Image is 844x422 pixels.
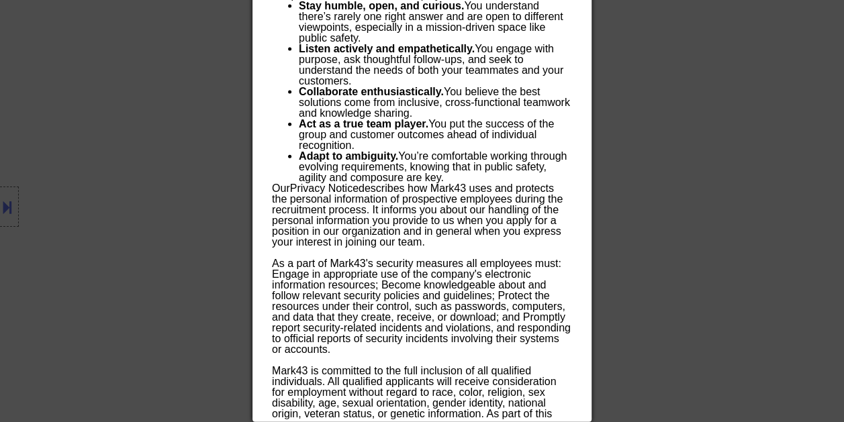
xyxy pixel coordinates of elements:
[299,44,571,87] li: You engage with purpose, ask thoughtful follow-ups, and seek to understand the needs of both your...
[299,1,571,44] li: You understand there’s rarely one right answer and are open to different viewpoints, especially i...
[299,119,571,151] li: You put the success of the group and customer outcomes ahead of individual recognition.
[299,86,444,97] strong: Collaborate enthusiastically.
[299,87,571,119] li: You believe the best solutions come from inclusive, cross-functional teamwork and knowledge sharing.
[299,150,398,162] strong: Adapt to ambiguity.
[290,182,359,194] a: Privacy Notice
[299,118,428,129] strong: Act as a true team player.
[299,151,571,183] li: You’re comfortable working through evolving requirements, knowing that in public safety, agility ...
[299,43,475,54] strong: Listen actively and empathetically.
